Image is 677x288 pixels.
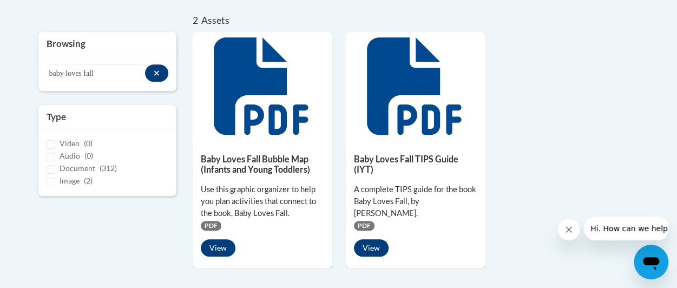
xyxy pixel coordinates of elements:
[354,154,477,175] h5: Baby Loves Fall TIPS Guide (IYT)
[60,163,95,173] span: Document
[558,219,580,240] iframe: Close message
[354,184,477,219] div: A complete TIPS guide for the book Baby Loves Fall, by [PERSON_NAME].
[47,110,168,123] h3: Type
[47,37,168,50] h3: Browsing
[60,151,80,160] span: Audio
[47,64,146,83] input: Search resources
[201,15,229,26] span: Assets
[201,221,221,231] span: PDF
[193,15,198,26] span: 2
[354,239,389,257] button: View
[84,176,93,185] span: (2)
[60,139,80,148] span: Video
[201,154,324,175] h5: Baby Loves Fall Bubble Map (Infants and Young Toddlers)
[100,163,117,173] span: (312)
[201,184,324,219] div: Use this graphic organizer to help you plan activities that connect to the book, Baby Loves Fall.
[60,176,80,185] span: Image
[584,217,668,240] iframe: Message from company
[84,151,93,160] span: (0)
[145,64,168,82] button: Search resources
[6,8,88,16] span: Hi. How can we help?
[84,139,93,148] span: (0)
[634,245,668,279] iframe: Button to launch messaging window
[201,239,235,257] button: View
[354,221,374,231] span: PDF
